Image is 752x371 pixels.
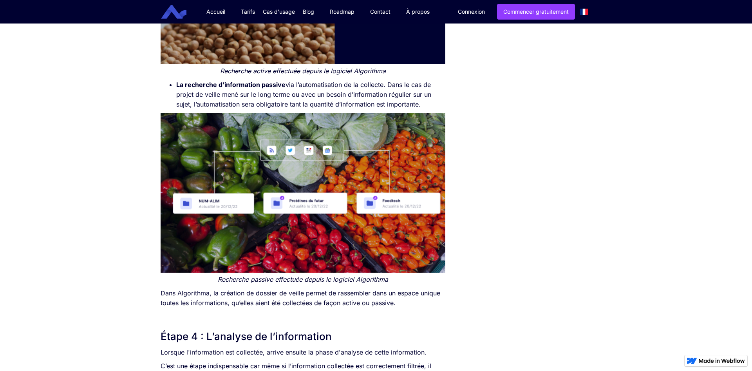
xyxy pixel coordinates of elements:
[176,80,445,109] li: via l’automatisation de la collecte. Dans le cas de projet de veille mené sur le long terme ou av...
[263,8,295,16] div: Cas d'usage
[161,329,445,344] h2: Étape 4 : L’analyse de l’information
[699,358,745,363] img: Made in Webflow
[497,4,575,20] a: Commencer gratuitement
[161,312,445,322] p: ‍
[220,67,386,75] em: Recherche active effectuée depuis le logiciel Algorithma
[452,4,491,19] a: Connexion
[218,275,388,283] em: Recherche passive effectuée depuis le logiciel Algorithma
[161,113,445,273] img: Recherche passive effectuée depuis le logiciel Algorithma
[161,288,445,308] p: Dans Algorithma, la création de dossier de veille permet de rassembler dans un espace unique tout...
[176,81,286,89] strong: La recherche d’information passive
[161,347,445,357] p: Lorsque l'information est collectée, arrive ensuite la phase d'analyse de cette information.
[167,5,192,19] a: home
